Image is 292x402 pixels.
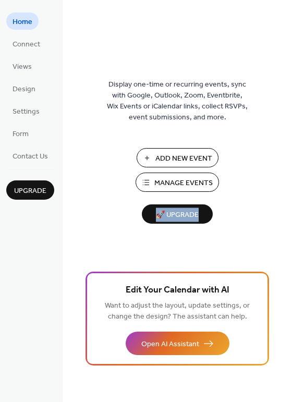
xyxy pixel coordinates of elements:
a: Contact Us [6,147,54,164]
a: Design [6,80,42,97]
span: Home [13,17,32,28]
span: Edit Your Calendar with AI [126,283,229,298]
button: Manage Events [136,173,219,192]
span: Open AI Assistant [141,339,199,350]
span: Views [13,62,32,72]
a: Views [6,57,38,75]
a: Connect [6,35,46,52]
button: Open AI Assistant [126,332,229,355]
a: Home [6,13,39,30]
span: Contact Us [13,151,48,162]
a: Form [6,125,35,142]
span: Upgrade [14,186,46,197]
span: Form [13,129,29,140]
button: Add New Event [137,148,218,167]
span: Design [13,84,35,95]
button: Upgrade [6,180,54,200]
span: Display one-time or recurring events, sync with Google, Outlook, Zoom, Eventbrite, Wix Events or ... [107,79,248,123]
span: Connect [13,39,40,50]
span: 🚀 Upgrade [148,208,206,222]
span: Add New Event [155,153,212,164]
a: Settings [6,102,46,119]
span: Manage Events [154,178,213,189]
span: Settings [13,106,40,117]
button: 🚀 Upgrade [142,204,213,224]
span: Want to adjust the layout, update settings, or change the design? The assistant can help. [105,299,250,324]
